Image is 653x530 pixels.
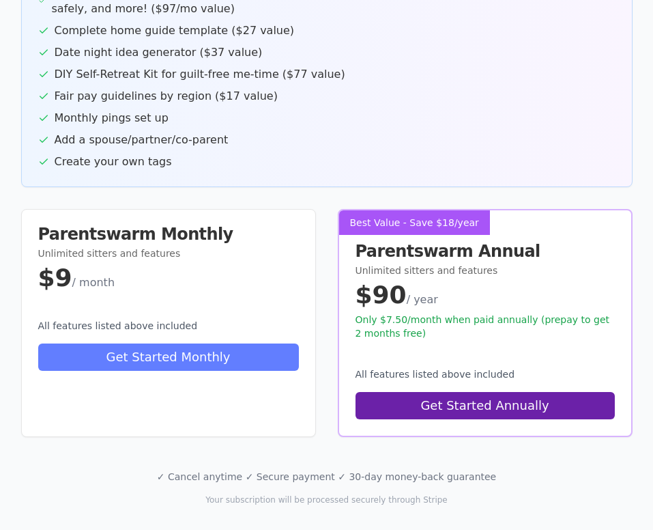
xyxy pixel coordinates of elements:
[355,243,615,260] h3: Parentswarm Annual
[55,88,278,104] span: Fair pay guidelines by region ($17 value)
[55,44,263,61] span: Date night idea generator ($37 value)
[355,392,615,419] button: Get Started Annually
[55,132,229,148] span: Add a spouse/partner/co-parent
[38,247,299,260] p: Unlimited sitters and features
[11,470,642,484] p: ✓ Cancel anytime ✓ Secure payment ✓ 30-day money-back guarantee
[72,276,115,289] span: / month
[407,293,438,306] span: / year
[355,313,615,340] div: Only $7.50/month when paid annually (prepay to get 2 months free)
[38,344,299,371] button: Get Started Monthly
[55,110,169,126] span: Monthly pings set up
[38,319,299,333] p: All features listed above included
[355,367,615,381] p: All features listed above included
[355,264,615,277] p: Unlimited sitters and features
[55,23,295,39] span: Complete home guide template ($27 value)
[38,264,72,292] span: $9
[38,226,299,242] h3: Parentswarm Monthly
[11,494,642,505] p: Your subscription will be processed securely through Stripe
[55,154,172,170] span: Create your own tags
[55,66,345,83] span: DIY Self-Retreat Kit for guilt-free me-time ($77 value)
[355,281,407,309] span: $90
[339,210,490,235] div: Best Value - Save $18/year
